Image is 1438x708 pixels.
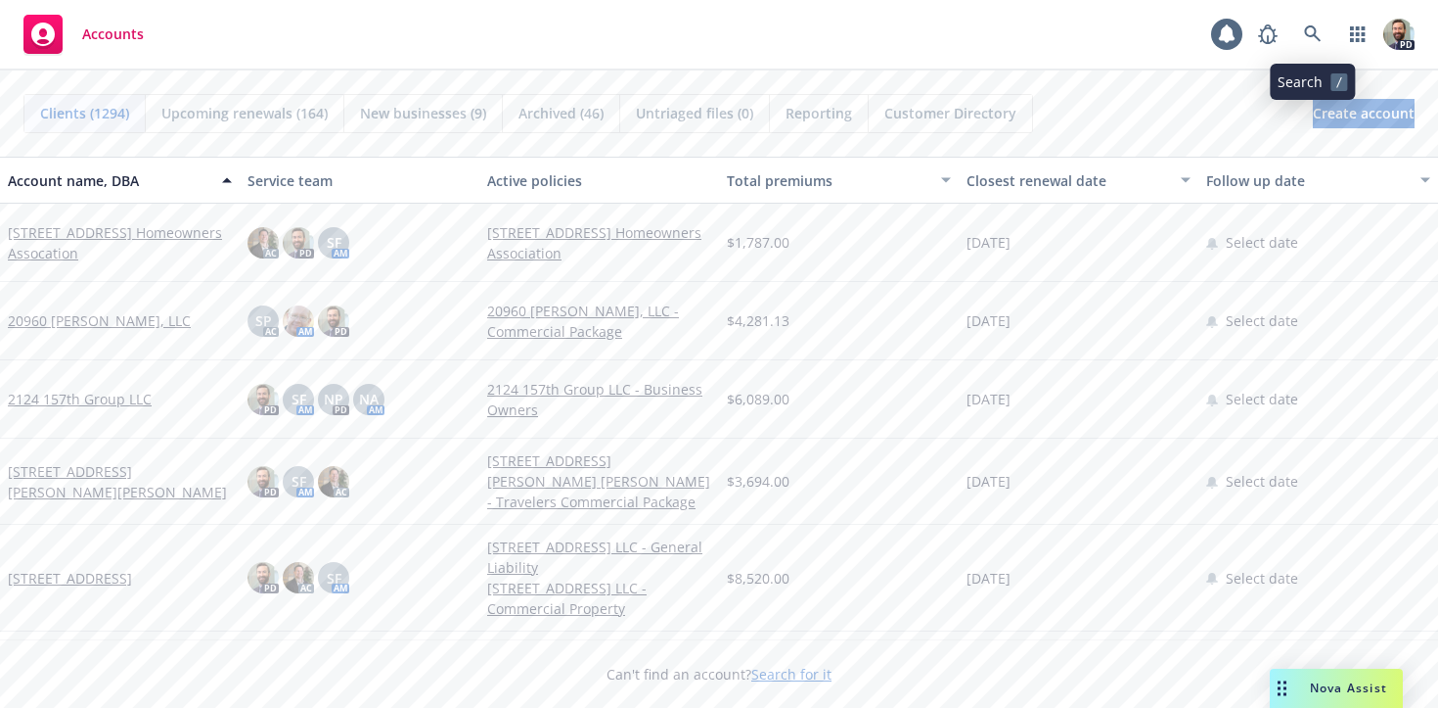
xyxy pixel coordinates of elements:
[1198,157,1438,204] button: Follow up date
[487,537,711,578] a: [STREET_ADDRESS] LLC - General Liability
[966,568,1011,589] span: [DATE]
[292,389,306,409] span: SF
[719,157,959,204] button: Total premiums
[255,310,272,331] span: SP
[1226,310,1298,331] span: Select date
[479,157,719,204] button: Active policies
[966,310,1011,331] span: [DATE]
[1313,99,1415,128] a: Create account
[1383,19,1415,50] img: photo
[1270,669,1403,708] button: Nova Assist
[8,461,232,502] a: [STREET_ADDRESS][PERSON_NAME][PERSON_NAME]
[283,227,314,259] img: photo
[487,170,711,191] div: Active policies
[966,170,1169,191] div: Closest renewal date
[247,227,279,259] img: photo
[247,170,472,191] div: Service team
[1226,232,1298,253] span: Select date
[487,222,711,263] a: [STREET_ADDRESS] Homeowners Association
[16,7,152,62] a: Accounts
[247,384,279,415] img: photo
[327,232,341,253] span: SF
[1206,170,1409,191] div: Follow up date
[292,471,306,492] span: SF
[247,466,279,497] img: photo
[727,170,929,191] div: Total premiums
[727,471,789,492] span: $3,694.00
[324,389,343,409] span: NP
[751,665,831,684] a: Search for it
[636,103,753,123] span: Untriaged files (0)
[8,170,210,191] div: Account name, DBA
[360,103,486,123] span: New businesses (9)
[966,389,1011,409] span: [DATE]
[1338,15,1377,54] a: Switch app
[966,471,1011,492] span: [DATE]
[283,306,314,337] img: photo
[1310,680,1387,696] span: Nova Assist
[82,26,144,42] span: Accounts
[40,103,129,123] span: Clients (1294)
[786,103,852,123] span: Reporting
[727,568,789,589] span: $8,520.00
[487,379,711,420] a: 2124 157th Group LLC - Business Owners
[8,222,232,263] a: [STREET_ADDRESS] Homeowners Assocation
[884,103,1016,123] span: Customer Directory
[487,578,711,619] a: [STREET_ADDRESS] LLC - Commercial Property
[1293,15,1332,54] a: Search
[1226,471,1298,492] span: Select date
[318,466,349,497] img: photo
[487,450,711,512] a: [STREET_ADDRESS][PERSON_NAME] [PERSON_NAME] - Travelers Commercial Package
[966,232,1011,253] span: [DATE]
[247,562,279,593] img: photo
[8,310,191,331] a: 20960 [PERSON_NAME], LLC
[727,232,789,253] span: $1,787.00
[727,389,789,409] span: $6,089.00
[318,306,349,337] img: photo
[327,568,341,589] span: SF
[8,568,132,589] a: [STREET_ADDRESS]
[240,157,479,204] button: Service team
[727,310,789,331] span: $4,281.13
[8,389,152,409] a: 2124 157th Group LLC
[1270,669,1294,708] div: Drag to move
[1248,15,1287,54] a: Report a Bug
[161,103,328,123] span: Upcoming renewals (164)
[959,157,1198,204] button: Closest renewal date
[518,103,604,123] span: Archived (46)
[487,301,711,342] a: 20960 [PERSON_NAME], LLC - Commercial Package
[1313,95,1415,132] span: Create account
[359,389,379,409] span: NA
[607,664,831,684] span: Can't find an account?
[283,562,314,593] img: photo
[1226,568,1298,589] span: Select date
[1226,389,1298,409] span: Select date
